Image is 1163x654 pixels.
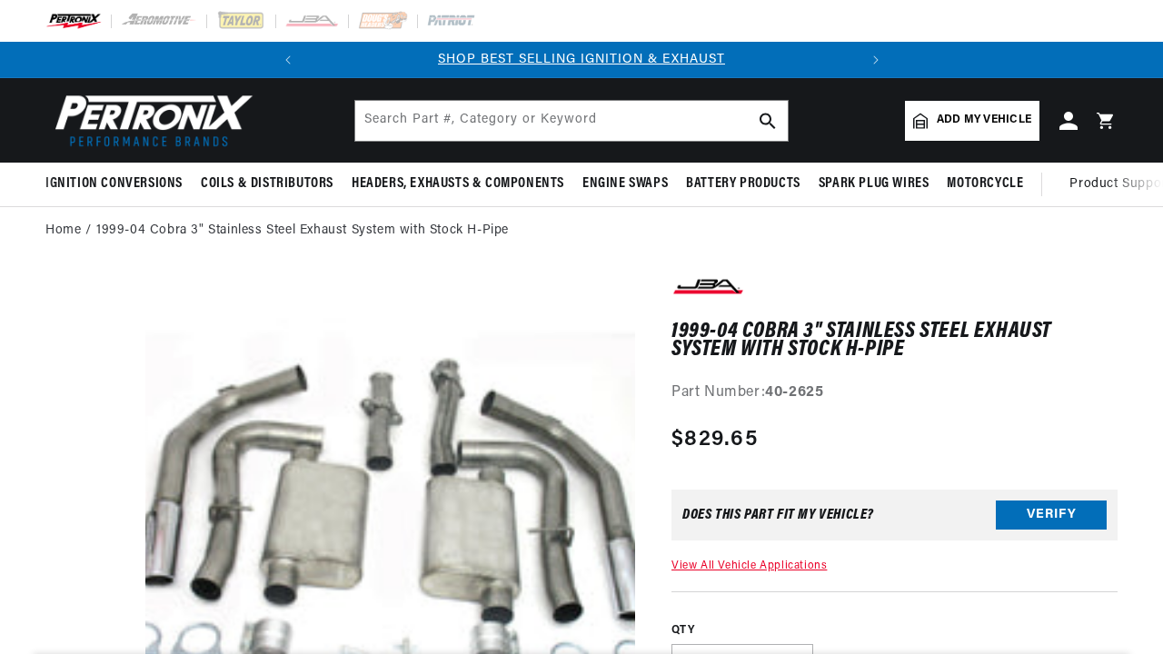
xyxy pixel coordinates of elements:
[905,101,1039,141] a: Add my vehicle
[45,221,81,241] a: Home
[306,50,858,70] div: Announcement
[810,163,939,205] summary: Spark Plug Wires
[748,101,788,141] button: search button
[45,174,183,193] span: Ignition Conversions
[937,112,1031,129] span: Add my vehicle
[671,322,1118,360] h1: 1999-04 Cobra 3" Stainless Steel Exhaust System with Stock H-Pipe
[438,53,725,66] a: SHOP BEST SELLING IGNITION & EXHAUST
[671,623,1118,639] label: QTY
[686,174,800,193] span: Battery Products
[671,423,758,456] span: $829.65
[765,385,823,400] strong: 40-2625
[343,163,573,205] summary: Headers, Exhausts & Components
[996,500,1107,530] button: Verify
[682,508,874,522] div: Does This part fit My vehicle?
[192,163,343,205] summary: Coils & Distributors
[45,89,254,152] img: Pertronix
[819,174,929,193] span: Spark Plug Wires
[270,42,306,78] button: Translation missing: en.sections.announcements.previous_announcement
[671,560,827,571] a: View All Vehicle Applications
[671,381,1118,405] div: Part Number:
[573,163,677,205] summary: Engine Swaps
[45,221,1118,241] nav: breadcrumbs
[352,174,564,193] span: Headers, Exhausts & Components
[96,221,509,241] a: 1999-04 Cobra 3" Stainless Steel Exhaust System with Stock H-Pipe
[677,163,810,205] summary: Battery Products
[858,42,894,78] button: Translation missing: en.sections.announcements.next_announcement
[582,174,668,193] span: Engine Swaps
[306,50,858,70] div: 1 of 2
[201,174,333,193] span: Coils & Distributors
[355,101,788,141] input: Search Part #, Category or Keyword
[938,163,1032,205] summary: Motorcycle
[947,174,1023,193] span: Motorcycle
[45,163,192,205] summary: Ignition Conversions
